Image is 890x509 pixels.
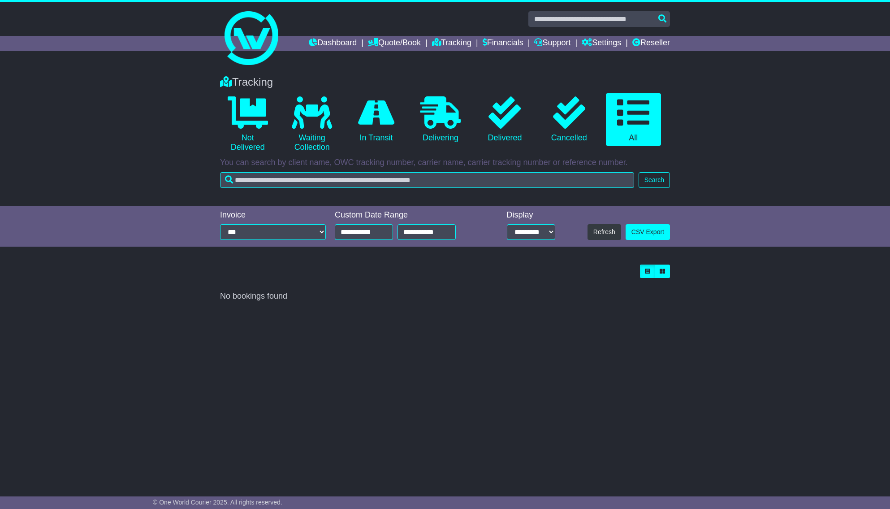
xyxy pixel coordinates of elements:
div: Display [507,210,555,220]
div: Tracking [216,76,674,89]
a: All [606,93,661,146]
a: Cancelled [541,93,596,146]
p: You can search by client name, OWC tracking number, carrier name, carrier tracking number or refe... [220,158,670,168]
a: Delivered [477,93,532,146]
a: In Transit [349,93,404,146]
a: Not Delivered [220,93,275,156]
span: © One World Courier 2025. All rights reserved. [153,499,282,506]
button: Search [639,172,670,188]
a: CSV Export [626,224,670,240]
a: Support [534,36,570,51]
a: Financials [483,36,523,51]
div: Custom Date Range [335,210,479,220]
a: Settings [582,36,621,51]
button: Refresh [588,224,621,240]
a: Waiting Collection [284,93,339,156]
a: Quote/Book [368,36,421,51]
div: No bookings found [220,291,670,301]
a: Reseller [632,36,670,51]
a: Delivering [413,93,468,146]
a: Dashboard [309,36,357,51]
div: Invoice [220,210,326,220]
a: Tracking [432,36,471,51]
